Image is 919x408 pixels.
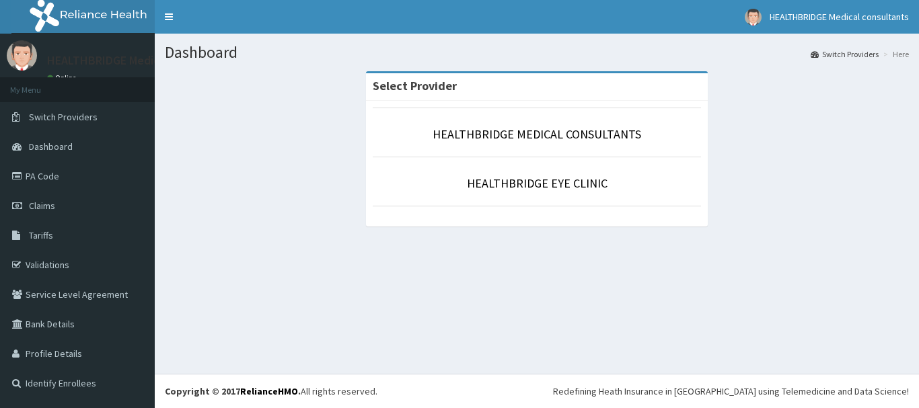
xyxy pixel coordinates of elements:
[240,385,298,397] a: RelianceHMO
[7,40,37,71] img: User Image
[29,140,73,153] span: Dashboard
[373,78,457,93] strong: Select Provider
[47,54,235,67] p: HEALTHBRIDGE Medical consultants
[811,48,879,60] a: Switch Providers
[29,111,98,123] span: Switch Providers
[155,374,919,408] footer: All rights reserved.
[29,229,53,241] span: Tariffs
[467,175,608,191] a: HEALTHBRIDGE EYE CLINIC
[433,126,641,142] a: HEALTHBRIDGE MEDICAL CONSULTANTS
[165,385,301,397] strong: Copyright © 2017 .
[165,44,909,61] h1: Dashboard
[745,9,762,26] img: User Image
[553,384,909,398] div: Redefining Heath Insurance in [GEOGRAPHIC_DATA] using Telemedicine and Data Science!
[880,48,909,60] li: Here
[29,200,55,212] span: Claims
[770,11,909,23] span: HEALTHBRIDGE Medical consultants
[47,73,79,83] a: Online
